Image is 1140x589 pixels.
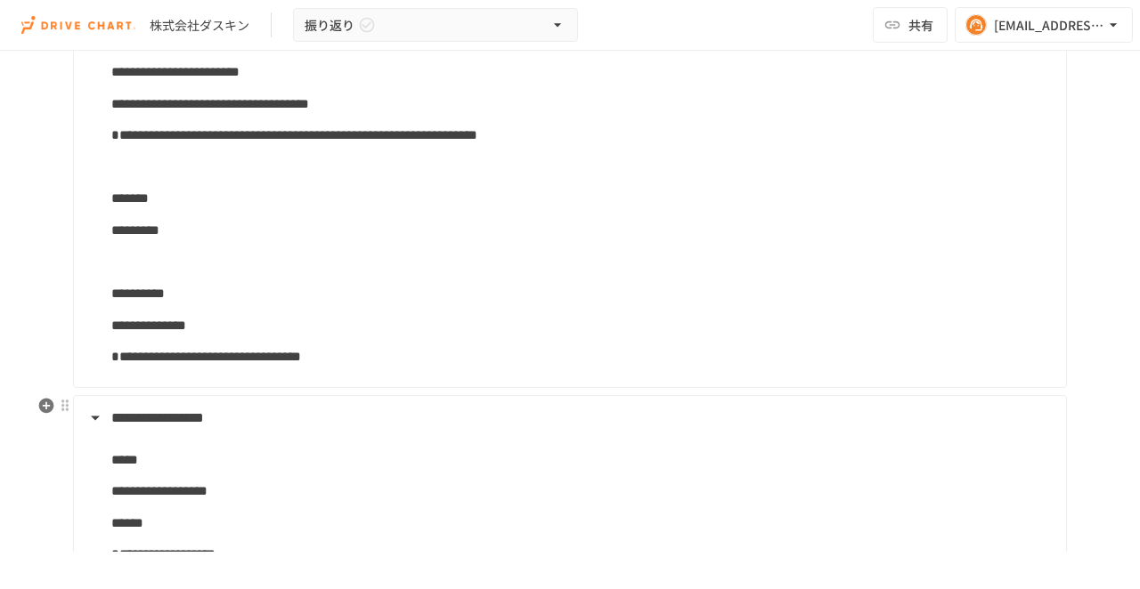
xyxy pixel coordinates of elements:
span: 振り返り [305,14,354,36]
span: 共有 [908,15,933,35]
div: 株式会社ダスキン [150,16,249,35]
div: [EMAIL_ADDRESS][DOMAIN_NAME] [994,14,1104,36]
img: i9VDDS9JuLRLX3JIUyK59LcYp6Y9cayLPHs4hOxMB9W [21,11,135,39]
button: 共有 [873,7,948,43]
button: [EMAIL_ADDRESS][DOMAIN_NAME] [955,7,1133,43]
button: 振り返り [293,8,578,43]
